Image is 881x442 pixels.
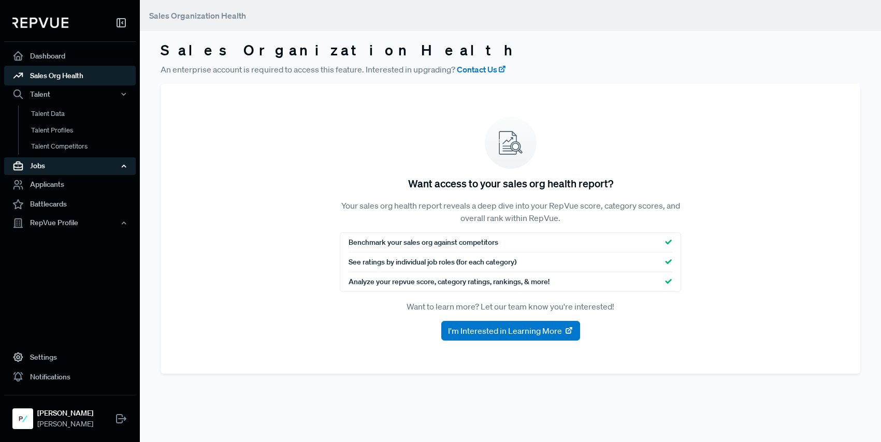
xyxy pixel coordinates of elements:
p: Your sales org health report reveals a deep dive into your RepVue score, category scores, and ove... [340,199,682,224]
a: Battlecards [4,195,136,214]
a: Polly[PERSON_NAME][PERSON_NAME] [4,395,136,434]
span: [PERSON_NAME] [37,419,93,430]
p: Want to learn more? Let our team know you're interested! [340,300,682,313]
a: Contact Us [457,63,507,76]
a: Settings [4,347,136,367]
img: Polly [15,410,31,427]
a: Talent Data [18,106,150,122]
button: RepVue Profile [4,214,136,232]
span: See ratings by individual job roles (for each category) [349,257,516,268]
span: Analyze your repvue score, category ratings, rankings, & more! [349,276,550,287]
span: Benchmark your sales org against competitors [349,237,498,248]
button: Talent [4,85,136,103]
p: An enterprise account is required to access this feature. Interested in upgrading? [161,63,860,76]
h3: Sales Organization Health [161,41,860,59]
a: Notifications [4,367,136,387]
a: Talent Profiles [18,122,150,139]
a: Sales Org Health [4,66,136,85]
button: Jobs [4,157,136,175]
button: I'm Interested in Learning More [441,321,580,341]
strong: [PERSON_NAME] [37,408,93,419]
span: Sales Organization Health [149,10,246,21]
a: Applicants [4,175,136,195]
img: RepVue [12,18,68,28]
a: Dashboard [4,46,136,66]
a: Talent Competitors [18,138,150,155]
h5: Want access to your sales org health report? [408,177,613,189]
span: I'm Interested in Learning More [448,325,562,337]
